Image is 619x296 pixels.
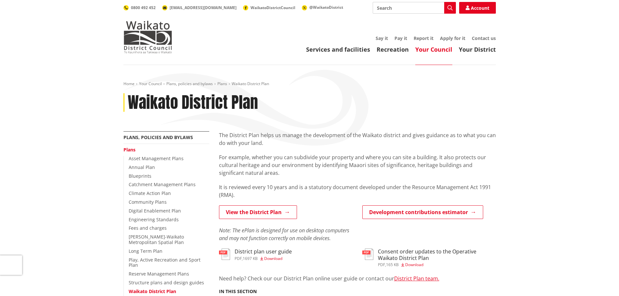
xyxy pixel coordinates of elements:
p: It is reviewed every 10 years and is a statutory document developed under the Resource Management... [219,183,496,199]
a: Digital Enablement Plan [129,208,181,214]
a: Engineering Standards [129,216,179,223]
span: Download [264,256,282,261]
a: Pay it [394,35,407,41]
a: Report it [414,35,433,41]
img: document-pdf.svg [362,249,373,260]
span: WaikatoDistrictCouncil [251,5,295,10]
span: Download [405,262,423,267]
a: Development contributions estimator [362,205,483,219]
a: Contact us [472,35,496,41]
a: Catchment Management Plans [129,181,196,187]
span: 1697 KB [243,256,258,261]
img: document-pdf.svg [219,249,230,260]
a: [EMAIL_ADDRESS][DOMAIN_NAME] [162,5,237,10]
a: Waikato District Plan [129,288,176,294]
a: Plans, policies and bylaws [166,81,213,86]
a: Recreation [377,45,409,53]
img: Waikato District Council - Te Kaunihera aa Takiwaa o Waikato [123,21,172,53]
input: Search input [373,2,456,14]
p: For example, whether you can subdivide your property and where you can site a building. It also p... [219,153,496,177]
h5: In this section [219,289,257,294]
a: Fees and charges [129,225,167,231]
span: [EMAIL_ADDRESS][DOMAIN_NAME] [170,5,237,10]
a: Say it [376,35,388,41]
a: Home [123,81,135,86]
a: Reserve Management Plans [129,271,189,277]
a: Long Term Plan [129,248,162,254]
span: 165 KB [386,262,399,267]
a: Account [459,2,496,14]
h3: Consent order updates to the Operative Waikato District Plan [378,249,496,261]
a: Climate Action Plan [129,190,171,196]
a: Your Council [139,81,162,86]
a: 0800 492 452 [123,5,156,10]
a: Services and facilities [306,45,370,53]
nav: breadcrumb [123,81,496,87]
a: Blueprints [129,173,151,179]
div: , [378,263,496,267]
h3: District plan user guide [235,249,292,255]
span: 0800 492 452 [131,5,156,10]
a: Asset Management Plans [129,155,184,161]
a: Apply for it [440,35,465,41]
a: [PERSON_NAME]-Waikato Metropolitan Spatial Plan [129,234,184,245]
p: The District Plan helps us manage the development of the Waikato district and gives guidance as t... [219,131,496,147]
a: Consent order updates to the Operative Waikato District Plan pdf,165 KB Download [362,249,496,266]
a: Annual Plan [129,164,155,170]
span: Waikato District Plan [232,81,269,86]
a: Structure plans and design guides [129,279,204,286]
a: Plans [123,147,135,153]
em: Note: The ePlan is designed for use on desktop computers and may not function correctly on mobile... [219,227,349,242]
a: Your District [459,45,496,53]
a: District plan user guide pdf,1697 KB Download [219,249,292,260]
span: pdf [378,262,385,267]
span: @WaikatoDistrict [309,5,343,10]
a: Your Council [415,45,452,53]
a: Play, Active Recreation and Sport Plan [129,257,200,268]
h1: Waikato District Plan [128,93,258,112]
a: View the District Plan [219,205,297,219]
a: Community Plans [129,199,167,205]
a: Plans [217,81,227,86]
a: Plans, policies and bylaws [123,134,193,140]
a: WaikatoDistrictCouncil [243,5,295,10]
a: District Plan team. [394,275,439,282]
span: pdf [235,256,242,261]
p: Need help? Check our our District Plan online user guide or contact our [219,275,496,282]
div: , [235,257,292,261]
a: @WaikatoDistrict [302,5,343,10]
